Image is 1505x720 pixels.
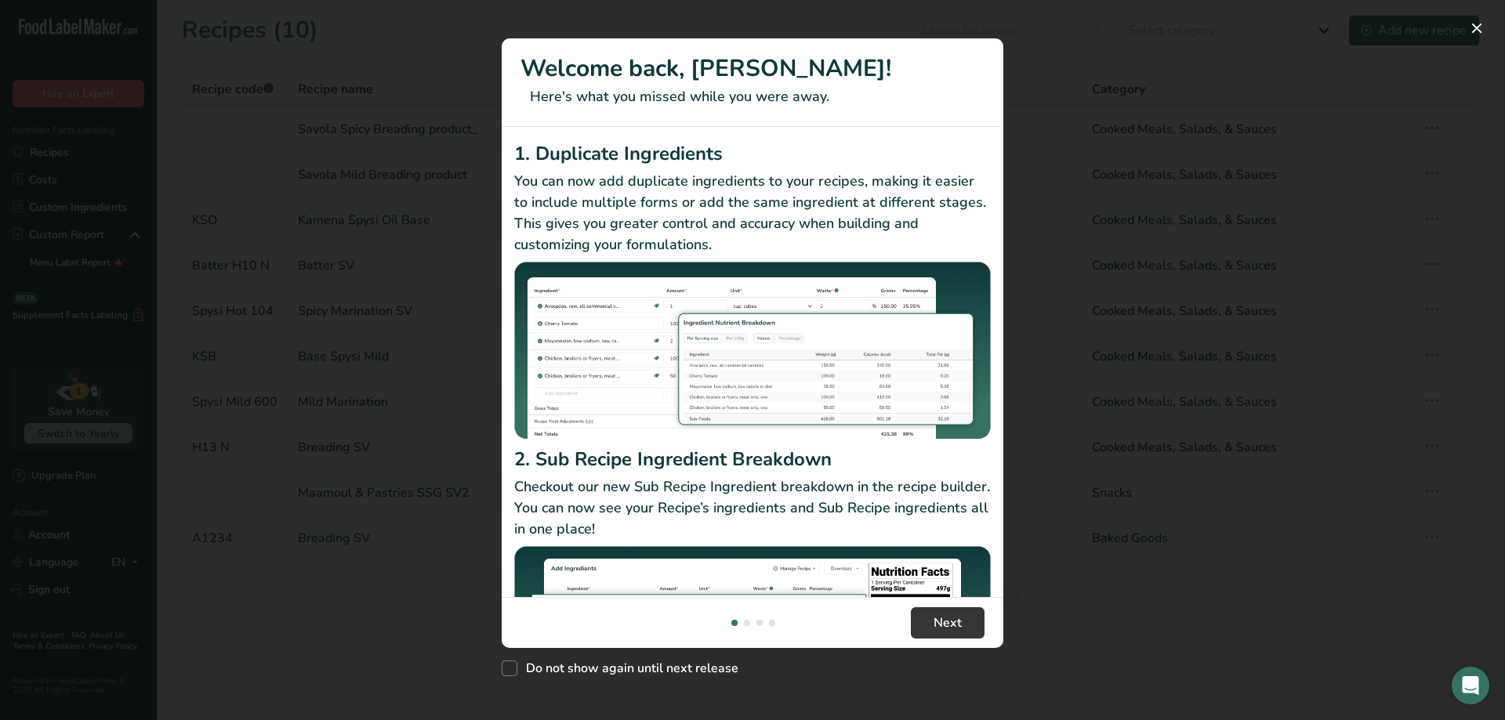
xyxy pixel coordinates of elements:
p: Here's what you missed while you were away. [520,86,985,107]
h1: Welcome back, [PERSON_NAME]! [520,51,985,86]
h2: 2. Sub Recipe Ingredient Breakdown [514,445,991,473]
span: Do not show again until next release [517,660,738,676]
span: Next [934,613,962,632]
h2: 1. Duplicate Ingredients [514,139,991,168]
p: Checkout our new Sub Recipe Ingredient breakdown in the recipe builder. You can now see your Reci... [514,476,991,540]
p: You can now add duplicate ingredients to your recipes, making it easier to include multiple forms... [514,171,991,255]
img: Duplicate Ingredients [514,262,991,440]
div: Open Intercom Messenger [1452,667,1489,704]
button: Next [911,607,985,639]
